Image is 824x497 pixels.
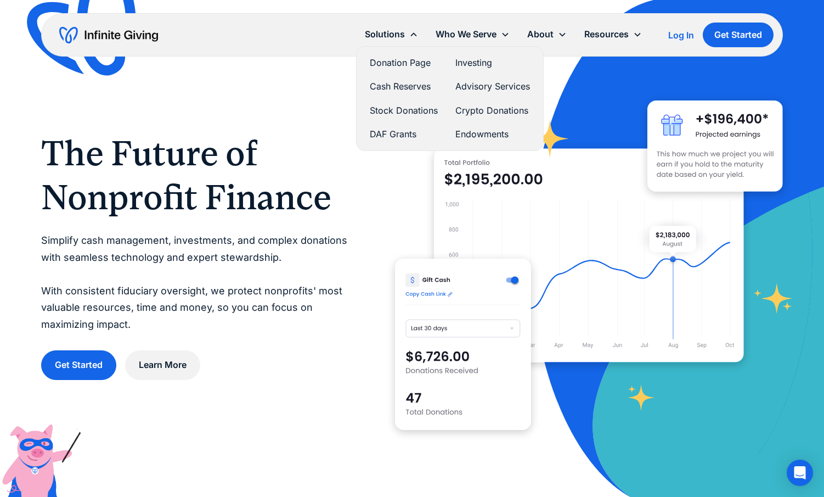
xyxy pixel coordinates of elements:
[356,23,427,46] div: Solutions
[59,26,158,44] a: home
[41,232,351,333] p: Simplify cash management, investments, and complex donations with seamless technology and expert ...
[370,55,438,70] a: Donation Page
[436,27,496,42] div: Who We Serve
[370,127,438,142] a: DAF Grants
[125,350,200,379] a: Learn More
[41,350,116,379] a: Get Started
[356,46,544,151] nav: Solutions
[787,460,813,486] div: Open Intercom Messenger
[41,131,351,219] h1: The Future of Nonprofit Finance
[455,55,530,70] a: Investing
[455,79,530,94] a: Advisory Services
[455,127,530,142] a: Endowments
[754,283,793,314] img: fundraising star
[527,27,554,42] div: About
[668,29,694,42] a: Log In
[395,259,530,430] img: donation software for nonprofits
[668,31,694,40] div: Log In
[370,103,438,118] a: Stock Donations
[427,23,518,46] div: Who We Serve
[518,23,575,46] div: About
[575,23,651,46] div: Resources
[703,23,774,47] a: Get Started
[370,79,438,94] a: Cash Reserves
[365,27,405,42] div: Solutions
[434,148,744,362] img: nonprofit donation platform
[584,27,629,42] div: Resources
[455,103,530,118] a: Crypto Donations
